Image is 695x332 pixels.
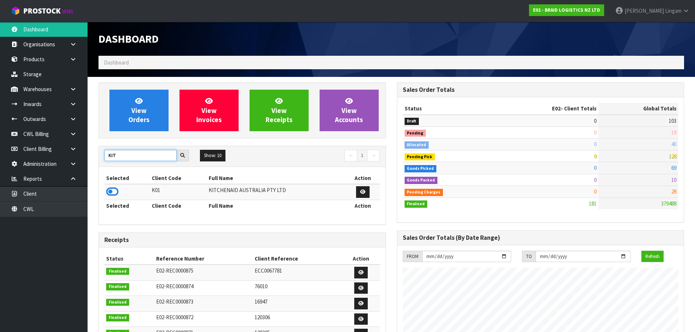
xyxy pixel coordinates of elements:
button: Refresh [641,251,664,262]
span: 16947 [255,298,267,305]
th: Selected [104,172,150,184]
span: Dashboard [104,59,129,66]
a: ViewReceipts [250,90,309,131]
input: Search clients [104,150,177,161]
th: Client Code [150,200,207,211]
th: Selected [104,200,150,211]
span: 28 [671,188,676,195]
th: Status [104,253,154,265]
span: 0 [594,188,596,195]
span: Pending [405,130,426,137]
span: Lingam [665,7,682,14]
th: Global Totals [598,103,678,114]
span: Finalised [405,200,428,208]
span: 103 [669,117,676,124]
span: E02 [552,105,561,112]
span: Pending Pick [405,153,435,161]
span: Draft [405,118,419,125]
span: 128 [669,153,676,160]
th: Full Name [207,172,345,184]
span: Allocated [405,141,429,149]
th: - Client Totals [494,103,598,114]
span: Finalised [106,299,129,306]
span: 0 [594,129,596,136]
span: E02-REC0000875 [156,267,193,274]
h3: Receipts [104,237,380,243]
span: 0 [594,176,596,183]
a: ViewAccounts [320,90,379,131]
small: WMS [62,8,73,15]
span: 69 [671,164,676,171]
a: → [367,150,380,161]
a: ← [344,150,357,161]
span: Finalised [106,314,129,321]
th: Full Name [207,200,345,211]
nav: Page navigation [248,150,380,163]
span: Dashboard [99,32,159,46]
th: Status [403,103,494,114]
h3: Sales Order Totals (By Date Range) [403,234,679,241]
td: K01 [150,184,207,200]
span: View Orders [128,97,150,124]
span: E02-REC0000873 [156,298,193,305]
span: 379488 [661,200,676,207]
th: Action [345,172,380,184]
td: KITCHENAID AUSTRALIA PTY LTD [207,184,345,200]
span: ProStock [23,6,61,16]
span: 181 [589,200,596,207]
span: View Accounts [335,97,363,124]
span: 19 [671,129,676,136]
img: cube-alt.png [11,6,20,15]
span: 120306 [255,314,270,321]
span: 0 [594,153,596,160]
strong: E02 - BRAID LOGISTICS NZ LTD [533,7,600,13]
span: 0 [594,141,596,148]
span: 10 [671,176,676,183]
span: Pending Charges [405,189,443,196]
button: Show: 10 [200,150,225,161]
span: ECC0067781 [255,267,282,274]
span: Finalised [106,283,129,290]
span: Finalised [106,268,129,275]
div: FROM [403,251,422,262]
th: Client Reference [253,253,342,265]
span: Goods Picked [405,165,437,172]
span: 0 [594,117,596,124]
span: View Receipts [266,97,293,124]
span: 76010 [255,283,267,290]
th: Action [345,200,380,211]
span: E02-REC0000874 [156,283,193,290]
span: Goods Packed [405,177,438,184]
a: E02 - BRAID LOGISTICS NZ LTD [529,4,604,16]
span: View Invoices [196,97,222,124]
a: 1 [357,150,367,161]
span: 0 [594,164,596,171]
a: ViewOrders [109,90,169,131]
h3: Sales Order Totals [403,86,679,93]
th: Reference Number [154,253,252,265]
th: Action [342,253,380,265]
span: 40 [671,141,676,148]
span: E02-REC0000872 [156,314,193,321]
div: TO [522,251,536,262]
span: [PERSON_NAME] [625,7,664,14]
th: Client Code [150,172,207,184]
a: ViewInvoices [179,90,239,131]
